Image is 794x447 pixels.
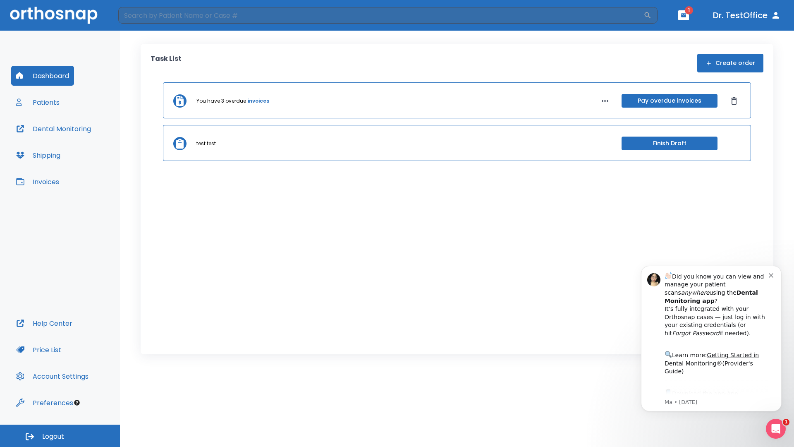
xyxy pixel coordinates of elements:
[727,94,741,108] button: Dismiss
[73,399,81,406] div: Tooltip anchor
[248,97,269,105] a: invoices
[196,140,216,147] p: test test
[10,7,98,24] img: Orthosnap
[710,8,784,23] button: Dr. TestOffice
[622,137,717,150] button: Finish Draft
[196,97,246,105] p: You have 3 overdue
[11,66,74,86] button: Dashboard
[11,119,96,139] button: Dental Monitoring
[11,340,66,360] button: Price List
[629,255,794,443] iframe: Intercom notifications message
[11,92,65,112] button: Patients
[42,432,64,441] span: Logout
[783,419,789,425] span: 1
[685,6,693,14] span: 1
[766,419,786,439] iframe: Intercom live chat
[118,7,643,24] input: Search by Patient Name or Case #
[11,393,78,413] button: Preferences
[11,313,77,333] button: Help Center
[697,54,763,72] button: Create order
[11,172,64,192] button: Invoices
[622,94,717,108] button: Pay overdue invoices
[151,54,182,72] p: Task List
[11,366,93,386] button: Account Settings
[11,145,65,165] button: Shipping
